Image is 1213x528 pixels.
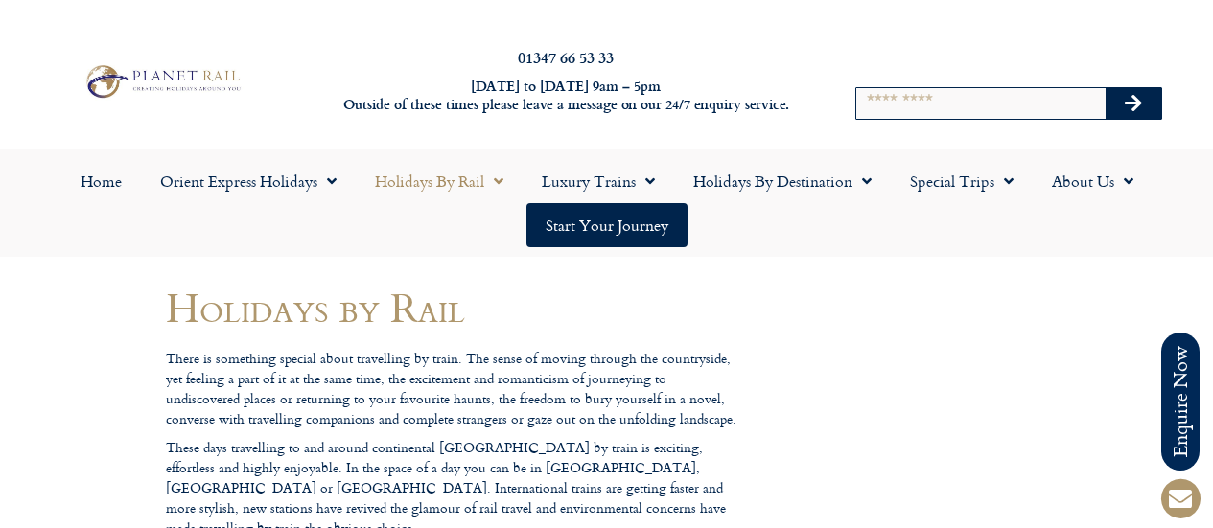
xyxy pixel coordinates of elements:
[328,78,804,113] h6: [DATE] to [DATE] 9am – 5pm Outside of these times please leave a message on our 24/7 enquiry serv...
[10,159,1203,247] nav: Menu
[61,159,141,203] a: Home
[674,159,891,203] a: Holidays by Destination
[80,61,245,102] img: Planet Rail Train Holidays Logo
[523,159,674,203] a: Luxury Trains
[518,46,614,68] a: 01347 66 53 33
[891,159,1033,203] a: Special Trips
[141,159,356,203] a: Orient Express Holidays
[1033,159,1153,203] a: About Us
[356,159,523,203] a: Holidays by Rail
[526,203,688,247] a: Start your Journey
[1106,88,1161,119] button: Search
